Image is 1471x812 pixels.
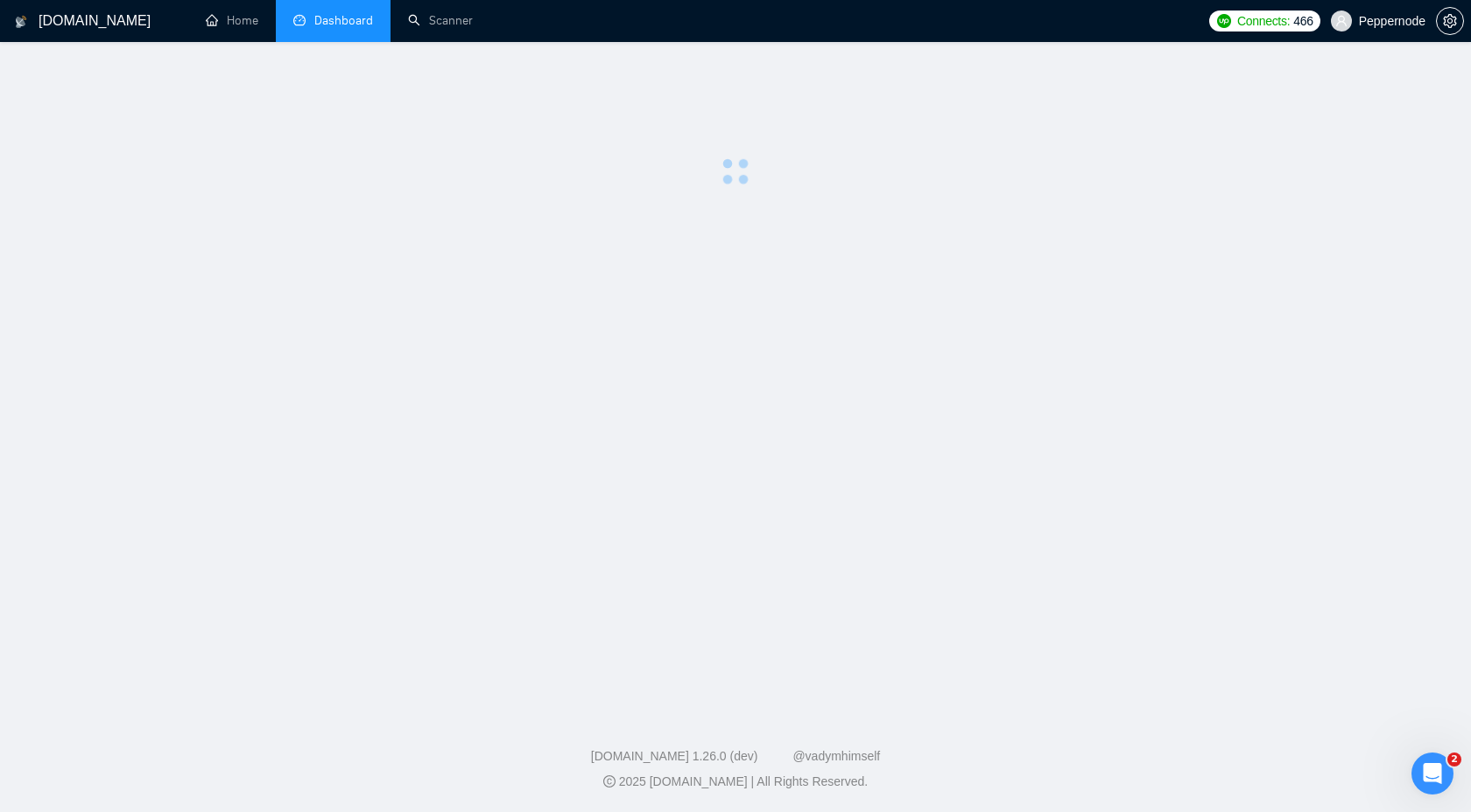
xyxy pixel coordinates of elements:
div: 2025 [DOMAIN_NAME] | All Rights Reserved. [14,773,1457,791]
span: 2 [1447,752,1461,766]
span: Connects: [1237,11,1290,31]
a: @vadymhimself [792,749,880,763]
span: 466 [1293,11,1313,31]
span: dashboard [293,14,306,26]
a: [DOMAIN_NAME] 1.26.0 (dev) [591,749,758,763]
span: copyright [603,775,616,787]
button: setting [1436,7,1464,35]
a: homeHome [206,13,258,28]
img: logo [15,8,27,36]
span: setting [1437,14,1463,28]
a: searchScanner [408,13,473,28]
a: setting [1436,14,1464,28]
span: user [1335,15,1348,27]
iframe: Intercom live chat [1411,752,1453,794]
span: Dashboard [314,13,373,28]
img: upwork-logo.png [1217,14,1231,28]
